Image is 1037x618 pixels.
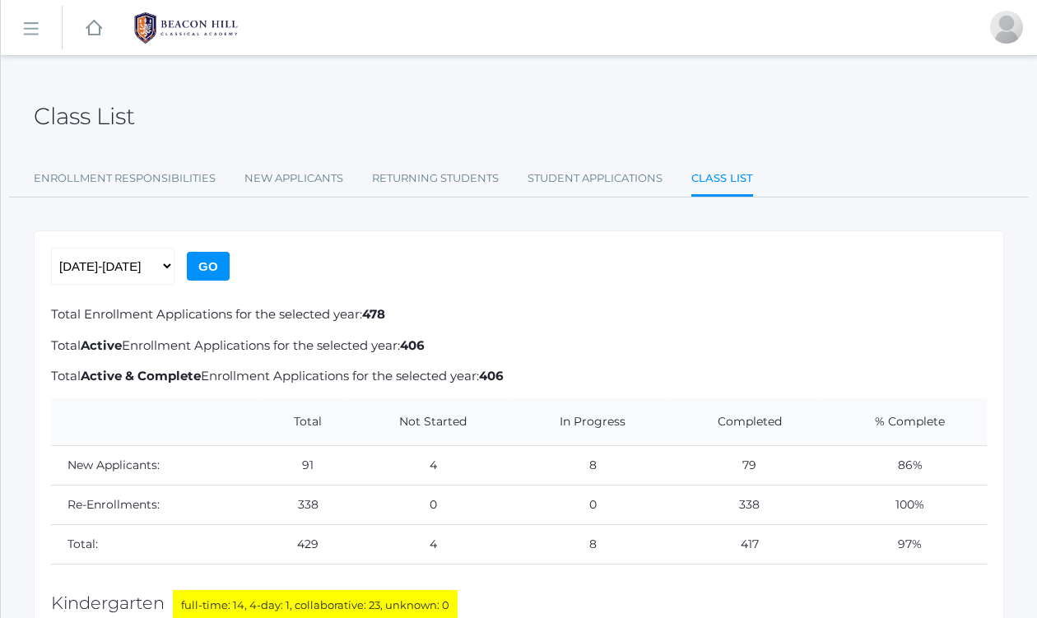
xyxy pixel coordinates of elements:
[346,485,508,524] td: 0
[124,7,248,49] img: BHCALogos-05-308ed15e86a5a0abce9b8dd61676a3503ac9727e845dece92d48e8588c001991.png
[51,305,987,324] p: Total Enrollment Applications for the selected year:
[258,524,346,564] td: 429
[508,398,666,446] th: In Progress
[691,162,753,197] a: Class List
[666,445,821,485] td: 79
[258,398,346,446] th: Total
[400,337,425,353] b: 406
[666,398,821,446] th: Completed
[81,337,122,353] b: Active
[479,368,504,383] b: 406
[346,445,508,485] td: 4
[51,445,258,485] td: New Applicants:
[244,162,343,195] a: New Applicants
[51,485,258,524] td: Re-Enrollments:
[508,524,666,564] td: 8
[362,306,385,322] b: 478
[346,524,508,564] td: 4
[187,252,230,281] input: Go
[258,485,346,524] td: 338
[34,104,135,129] h2: Class List
[508,445,666,485] td: 8
[51,367,987,386] p: Total Enrollment Applications for the selected year:
[51,524,258,564] td: Total:
[372,162,499,195] a: Returning Students
[34,162,216,195] a: Enrollment Responsibilities
[258,445,346,485] td: 91
[346,398,508,446] th: Not Started
[666,485,821,524] td: 338
[821,445,987,485] td: 86%
[81,368,201,383] b: Active & Complete
[666,524,821,564] td: 417
[821,398,987,446] th: % Complete
[51,337,987,355] p: Total Enrollment Applications for the selected year:
[821,485,987,524] td: 100%
[528,162,663,195] a: Student Applications
[990,11,1023,44] div: Heather Bernardi
[51,593,987,615] h2: Kindergarten
[821,524,987,564] td: 97%
[508,485,666,524] td: 0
